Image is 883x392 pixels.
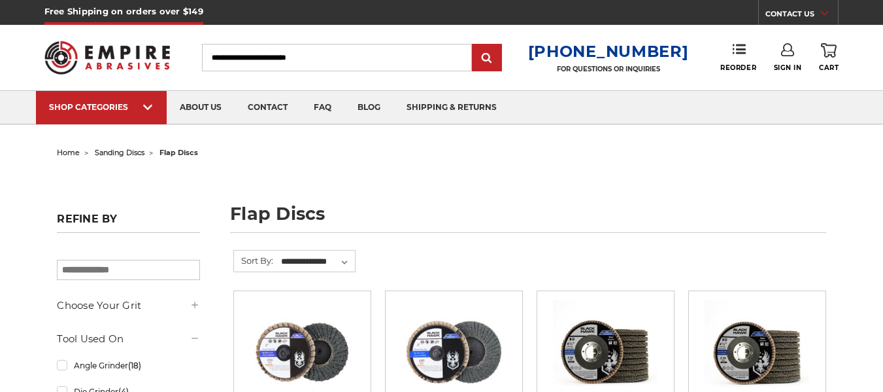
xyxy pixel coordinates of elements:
[393,91,510,124] a: shipping & returns
[720,63,756,72] span: Reorder
[235,91,301,124] a: contact
[765,7,838,25] a: CONTACT US
[720,43,756,71] a: Reorder
[474,45,500,71] input: Submit
[774,63,802,72] span: Sign In
[128,361,141,370] span: (18)
[279,252,355,272] select: Sort By:
[301,91,344,124] a: faq
[234,251,273,270] label: Sort By:
[57,148,80,157] a: home
[819,43,839,72] a: Cart
[57,354,199,377] a: Angle Grinder
[344,91,393,124] a: blog
[44,33,170,82] img: Empire Abrasives
[159,148,198,157] span: flap discs
[230,205,826,233] h1: flap discs
[528,65,689,73] p: FOR QUESTIONS OR INQUIRIES
[167,91,235,124] a: about us
[57,298,199,313] h5: Choose Your Grit
[57,213,199,233] h5: Refine by
[57,331,199,347] h5: Tool Used On
[95,148,144,157] a: sanding discs
[528,42,689,61] a: [PHONE_NUMBER]
[49,102,154,112] div: SHOP CATEGORIES
[819,63,839,72] span: Cart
